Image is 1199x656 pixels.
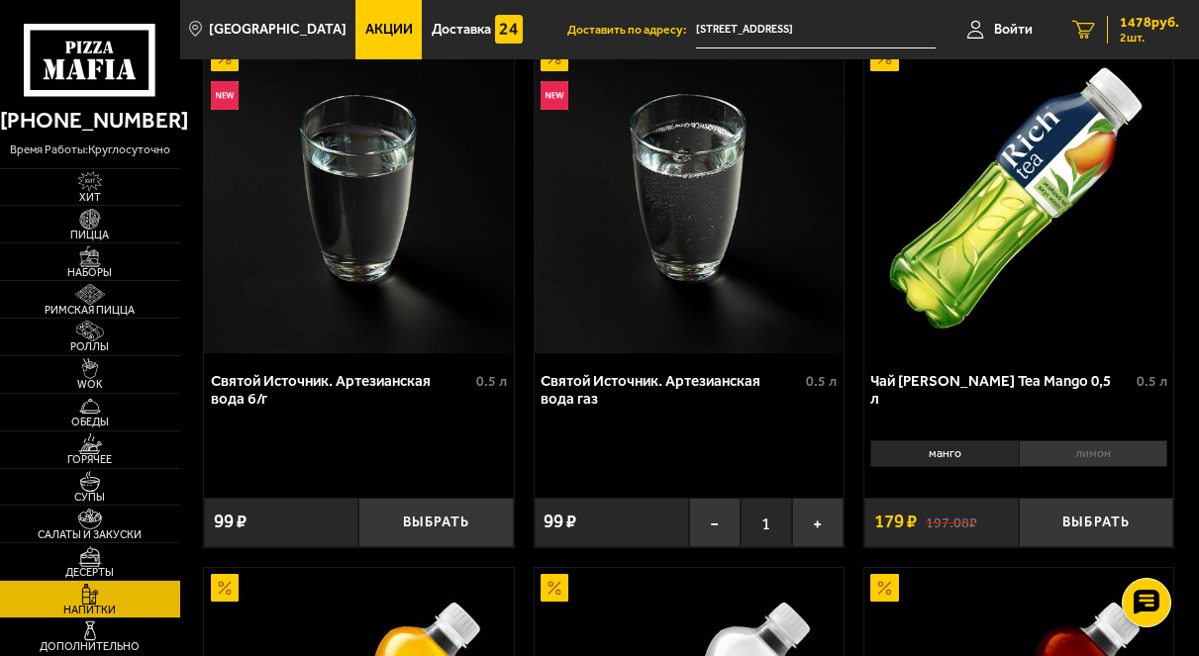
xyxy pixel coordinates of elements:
img: Новинка [211,81,239,109]
span: 2 шт. [1120,32,1179,44]
s: 197.08 ₽ [926,514,977,530]
button: Выбрать [358,498,513,547]
img: Акционный [870,574,898,602]
div: Чай [PERSON_NAME] Tea Mango 0,5 л [870,372,1131,408]
img: Новинка [541,81,568,109]
a: АкционныйНовинкаСвятой Источник. Артезианская вода б/г [204,38,513,353]
input: Ваш адрес доставки [696,12,936,48]
span: Доставка [432,23,491,37]
a: АкционныйЧай Rich Green Tea Mango 0,5 л [864,38,1173,353]
a: АкционныйНовинкаСвятой Источник. Артезианская вода газ [535,38,844,353]
div: Святой Источник. Артезианская вода б/г [211,372,471,408]
span: 179 ₽ [874,513,917,531]
span: 1 [741,498,792,547]
img: 15daf4d41897b9f0e9f617042186c801.svg [495,15,523,43]
img: Святой Источник. Артезианская вода б/г [204,38,513,353]
span: 1478 руб. [1120,16,1179,30]
div: Святой Источник. Артезианская вода газ [541,372,801,408]
span: Санкт-Петербург, проспект Ударников, 17к1 [696,12,936,48]
img: Святой Источник. Артезианская вода газ [535,38,844,353]
div: 0 [864,434,1173,489]
span: Доставить по адресу: [567,24,696,36]
img: Чай Rich Green Tea Mango 0,5 л [864,38,1173,353]
span: 99 ₽ [544,513,576,531]
button: Выбрать [1019,498,1173,547]
li: лимон [1019,440,1167,467]
li: манго [870,440,1018,467]
img: Акционный [541,574,568,602]
span: 0.5 л [476,373,507,390]
span: Войти [994,23,1033,37]
img: Акционный [211,574,239,602]
button: − [689,498,741,547]
span: 99 ₽ [214,513,247,531]
span: 0.5 л [806,373,837,390]
span: Акции [365,23,413,37]
button: + [792,498,844,547]
span: 0.5 л [1137,373,1167,390]
span: [GEOGRAPHIC_DATA] [209,23,347,37]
